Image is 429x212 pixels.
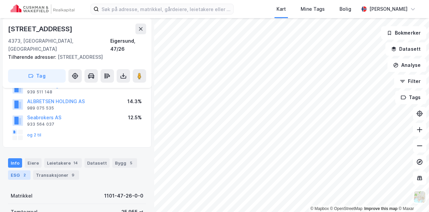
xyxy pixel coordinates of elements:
[27,89,52,95] div: 939 511 148
[385,42,426,56] button: Datasett
[27,105,54,111] div: 989 075 535
[127,97,142,105] div: 14.3%
[8,24,74,34] div: [STREET_ADDRESS]
[340,5,351,13] div: Bolig
[394,75,426,88] button: Filter
[8,53,141,61] div: [STREET_ADDRESS]
[381,26,426,40] button: Bokmerker
[8,158,22,168] div: Info
[27,122,54,127] div: 933 564 037
[72,160,79,166] div: 14
[369,5,408,13] div: [PERSON_NAME]
[70,172,76,178] div: 9
[277,5,286,13] div: Kart
[128,114,142,122] div: 12.5%
[112,158,137,168] div: Bygg
[44,158,82,168] div: Leietakere
[8,170,30,180] div: ESG
[84,158,110,168] div: Datasett
[104,192,143,200] div: 1101-47-26-0-0
[310,206,329,211] a: Mapbox
[395,180,429,212] iframe: Chat Widget
[364,206,397,211] a: Improve this map
[99,4,233,14] input: Søk på adresse, matrikkel, gårdeiere, leietakere eller personer
[11,4,74,14] img: cushman-wakefield-realkapital-logo.202ea83816669bd177139c58696a8fa1.svg
[330,206,363,211] a: OpenStreetMap
[33,170,79,180] div: Transaksjoner
[8,69,66,83] button: Tag
[128,160,134,166] div: 5
[11,192,33,200] div: Matrikkel
[25,158,42,168] div: Eiere
[8,37,110,53] div: 4373, [GEOGRAPHIC_DATA], [GEOGRAPHIC_DATA]
[110,37,146,53] div: Eigersund, 47/26
[301,5,325,13] div: Mine Tags
[395,91,426,104] button: Tags
[21,172,28,178] div: 2
[395,180,429,212] div: Kontrollprogram for chat
[387,58,426,72] button: Analyse
[8,54,58,60] span: Tilhørende adresser:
